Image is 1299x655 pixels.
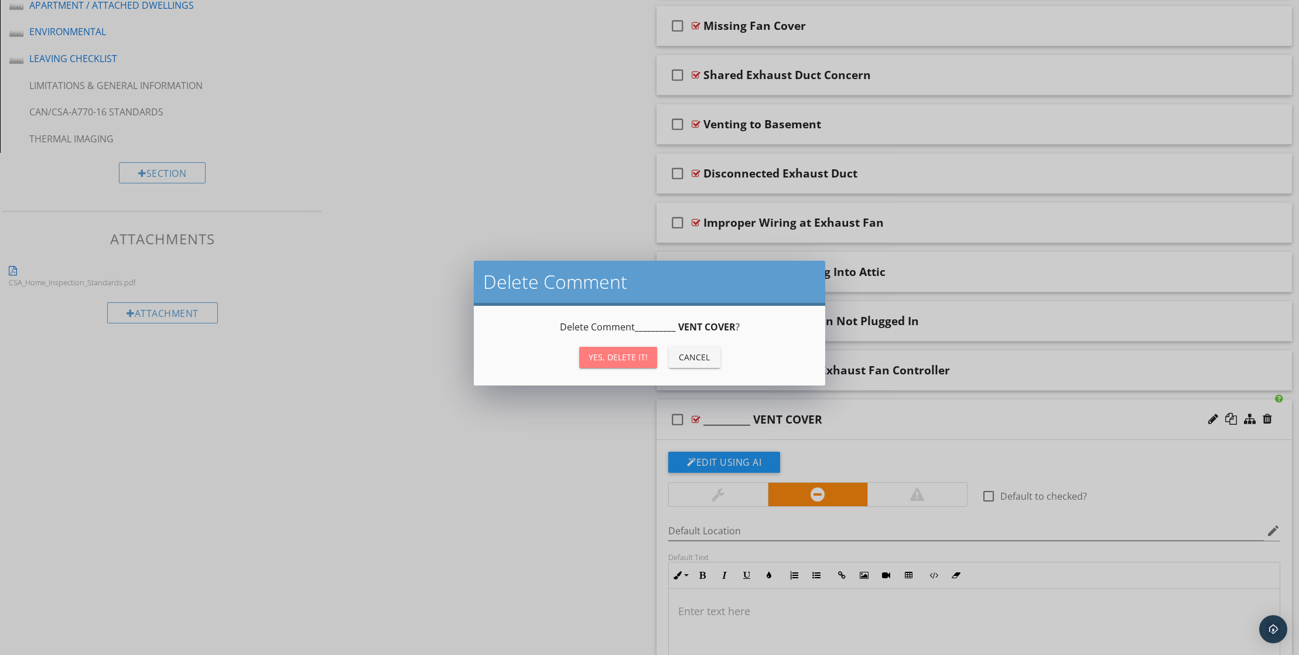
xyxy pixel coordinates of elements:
[589,351,648,363] div: Yes, Delete it!
[579,347,657,368] button: Yes, Delete it!
[483,270,816,294] h2: Delete Comment
[678,351,711,363] div: Cancel
[669,347,720,368] button: Cancel
[1259,615,1287,643] div: Open Intercom Messenger
[488,320,811,334] p: Delete Comment ?
[635,320,736,333] strong: __________ VENT COVER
